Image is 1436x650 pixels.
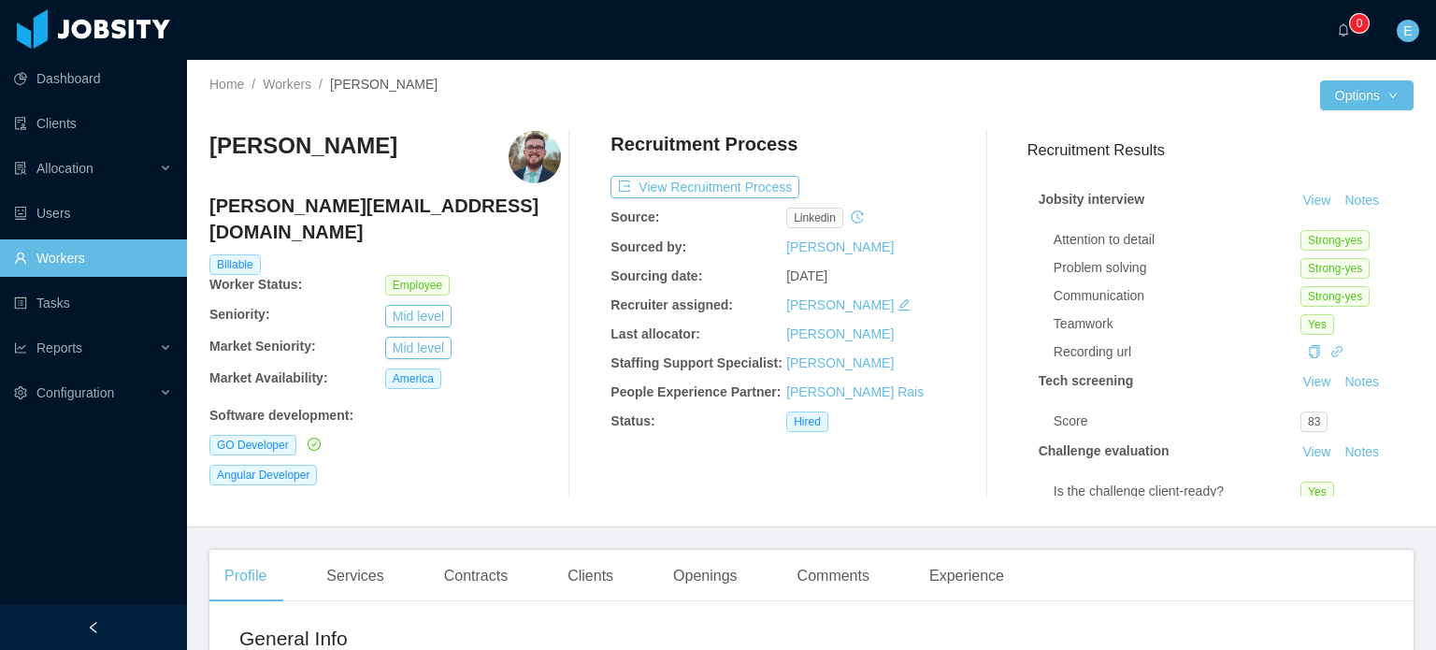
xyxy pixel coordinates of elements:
h3: Recruitment Results [1027,138,1414,162]
sup: 0 [1350,14,1369,33]
div: Comments [783,550,884,602]
span: / [251,77,255,92]
div: Communication [1054,286,1300,306]
strong: Challenge evaluation [1039,443,1170,458]
button: Notes [1337,371,1386,394]
span: Yes [1300,482,1334,502]
span: Strong-yes [1300,230,1370,251]
a: View [1296,193,1337,208]
div: Copy [1308,342,1321,362]
b: Staffing Support Specialist: [610,355,783,370]
span: Angular Developer [209,465,317,485]
span: Employee [385,275,450,296]
span: [DATE] [786,268,827,283]
button: Mid level [385,337,452,359]
i: icon: link [1330,345,1343,358]
span: E [1403,20,1412,42]
button: Notes [1337,441,1386,464]
b: Status: [610,413,654,428]
i: icon: line-chart [14,341,27,354]
b: Recruiter assigned: [610,297,733,312]
a: icon: exportView Recruitment Process [610,180,799,195]
a: [PERSON_NAME] [786,326,894,341]
span: linkedin [786,208,843,228]
div: Contracts [429,550,523,602]
a: icon: robotUsers [14,195,172,232]
div: Problem solving [1054,258,1300,278]
h4: Recruitment Process [610,131,797,157]
strong: Jobsity interview [1039,192,1145,207]
b: Software development : [209,408,353,423]
span: Allocation [36,161,93,176]
b: Last allocator: [610,326,700,341]
button: icon: exportView Recruitment Process [610,176,799,198]
a: icon: check-circle [304,437,321,452]
b: Sourced by: [610,239,686,254]
span: Configuration [36,385,114,400]
a: icon: link [1330,344,1343,359]
i: icon: check-circle [308,438,321,451]
i: icon: edit [897,298,911,311]
i: icon: bell [1337,23,1350,36]
i: icon: history [851,210,864,224]
a: Home [209,77,244,92]
div: Experience [914,550,1019,602]
a: View [1296,444,1337,459]
h3: [PERSON_NAME] [209,131,397,161]
img: 78c448da-5eb1-4259-814c-966c646c38f0_67338f39d5ea2-400w.png [509,131,561,183]
h4: [PERSON_NAME][EMAIL_ADDRESS][DOMAIN_NAME] [209,193,561,245]
b: Market Availability: [209,370,328,385]
b: Source: [610,209,659,224]
a: [PERSON_NAME] [786,297,894,312]
div: Profile [209,550,281,602]
a: Workers [263,77,311,92]
div: Services [311,550,398,602]
a: icon: userWorkers [14,239,172,277]
a: icon: profileTasks [14,284,172,322]
div: Score [1054,412,1300,431]
button: Mid level [385,305,452,327]
span: 83 [1300,412,1328,432]
div: Openings [658,550,753,602]
div: Attention to detail [1054,230,1300,250]
strong: Tech screening [1039,373,1134,388]
span: / [319,77,323,92]
span: America [385,368,441,389]
i: icon: copy [1308,345,1321,358]
button: Notes [1337,190,1386,212]
i: icon: setting [14,386,27,399]
button: Optionsicon: down [1320,80,1414,110]
div: Is the challenge client-ready? [1054,482,1300,501]
b: Market Seniority: [209,339,316,354]
b: Sourcing date: [610,268,702,283]
a: icon: pie-chartDashboard [14,60,172,97]
a: View [1296,374,1337,389]
div: Clients [553,550,628,602]
span: GO Developer [209,435,296,455]
b: Seniority: [209,307,270,322]
b: People Experience Partner: [610,384,781,399]
a: [PERSON_NAME] [786,239,894,254]
b: Worker Status: [209,277,302,292]
span: Strong-yes [1300,258,1370,279]
div: Teamwork [1054,314,1300,334]
span: Strong-yes [1300,286,1370,307]
span: Billable [209,254,261,275]
span: Reports [36,340,82,355]
a: [PERSON_NAME] Rais [786,384,924,399]
span: Yes [1300,314,1334,335]
i: icon: solution [14,162,27,175]
a: [PERSON_NAME] [786,355,894,370]
div: Recording url [1054,342,1300,362]
span: Hired [786,412,828,432]
a: icon: auditClients [14,105,172,142]
span: [PERSON_NAME] [330,77,438,92]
